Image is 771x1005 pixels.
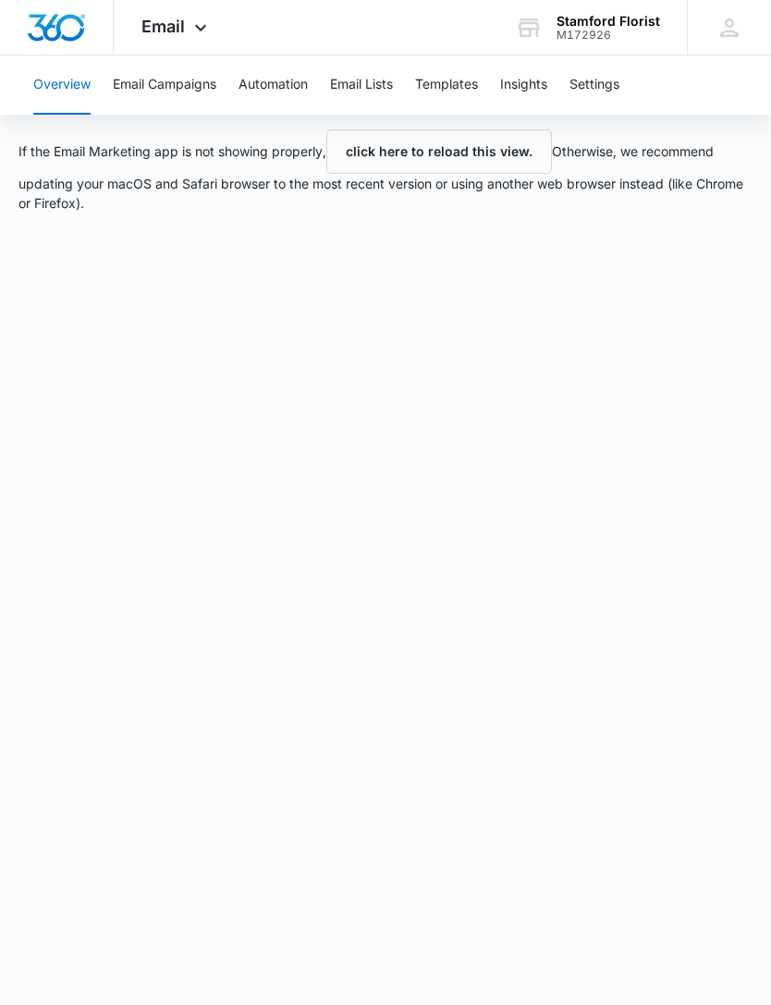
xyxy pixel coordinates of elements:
[557,14,660,29] div: account name
[113,55,216,115] button: Email Campaigns
[33,55,91,115] button: Overview
[326,129,552,174] button: click here to reload this view.
[569,55,619,115] button: Settings
[239,55,308,115] button: Automation
[141,17,185,36] span: Email
[18,129,753,213] p: If the Email Marketing app is not showing properly, Otherwise, we recommend updating your macOS a...
[557,29,660,42] div: account id
[330,55,393,115] button: Email Lists
[500,55,547,115] button: Insights
[415,55,478,115] button: Templates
